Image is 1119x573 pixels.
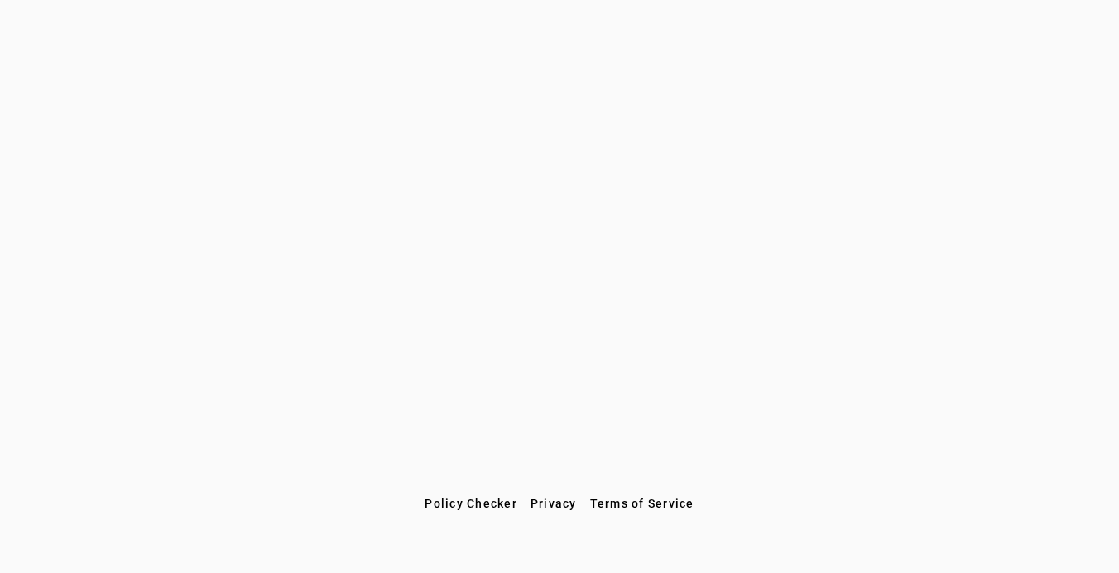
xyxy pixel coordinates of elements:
span: Privacy [531,497,577,510]
span: Terms of Service [590,497,694,510]
span: Policy Checker [425,497,517,510]
button: Terms of Service [584,489,701,518]
button: Policy Checker [418,489,524,518]
button: Privacy [524,489,584,518]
